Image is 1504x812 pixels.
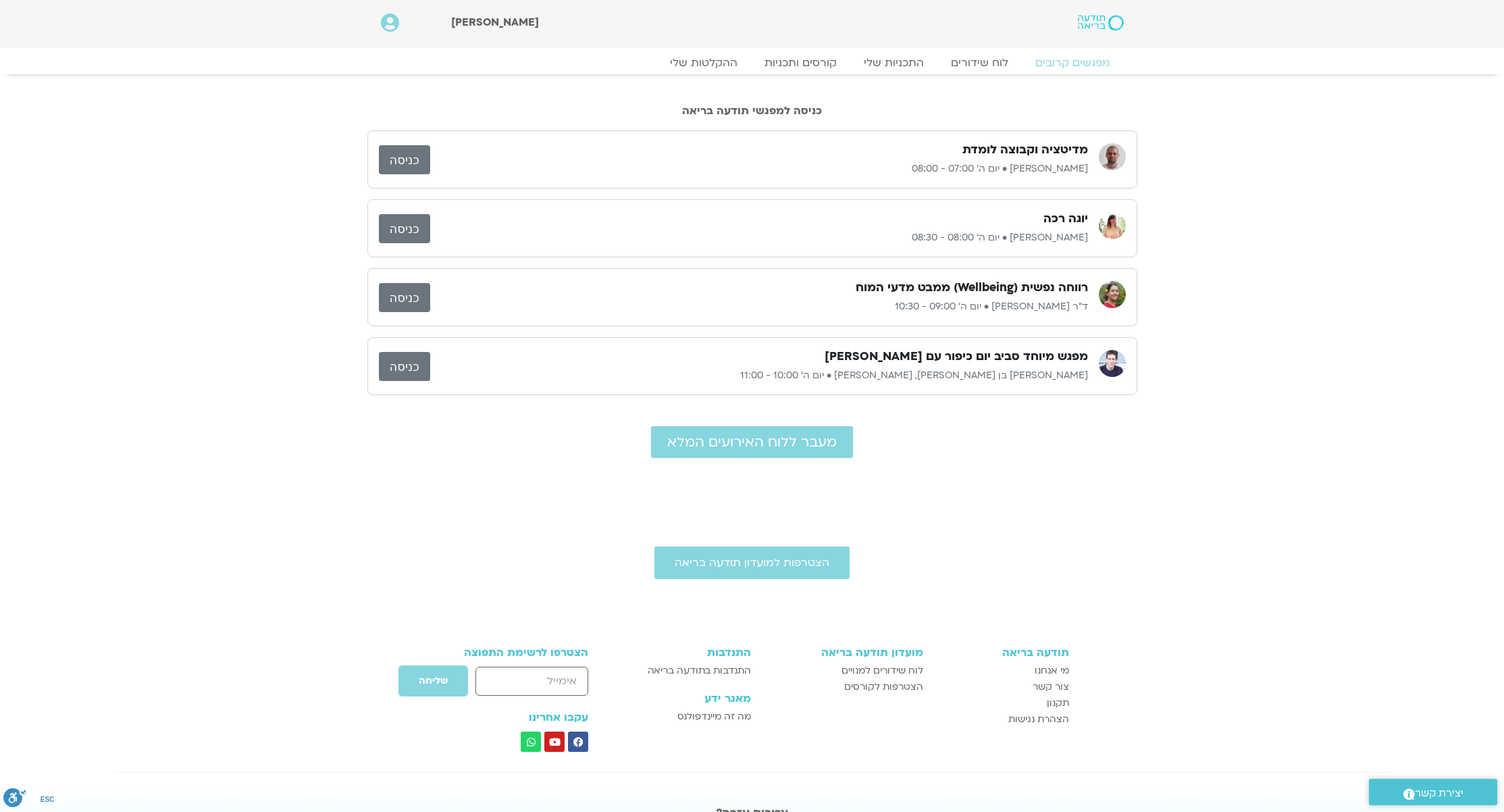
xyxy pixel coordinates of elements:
[654,547,850,579] a: הצטרפות למועדון תודעה בריאה
[677,709,751,725] span: מה זה מיינדפולנס
[825,349,1088,365] h3: מפגש מיוחד סביב יום כיפור עם [PERSON_NAME]
[1043,211,1088,227] h3: יוגה רכה
[675,557,829,569] span: הצטרפות למועדון תודעה בריאה
[937,695,1069,711] a: תקנון
[451,15,539,30] span: [PERSON_NAME]
[1033,679,1069,695] span: צור קשר
[436,711,589,724] h3: עקבו אחרינו
[625,646,750,659] h3: התנדבות
[430,367,1088,384] p: [PERSON_NAME] בן [PERSON_NAME], [PERSON_NAME] • יום ה׳ 10:00 - 11:00
[764,663,923,679] a: לוח שידורים למנויים
[937,711,1069,728] a: הצהרת נגישות
[475,667,588,696] input: אימייל
[764,679,923,695] a: הצטרפות לקורסים
[856,280,1088,296] h3: רווחה נפשית (Wellbeing) ממבט מדעי המוח
[436,665,589,704] form: טופס חדש
[844,679,923,695] span: הצטרפות לקורסים
[1415,784,1463,803] span: יצירת קשר
[1035,663,1069,679] span: מי אנחנו
[625,692,750,705] h3: מאגר ידע
[962,142,1088,158] h3: מדיטציה וקבוצה לומדת
[667,434,837,450] span: מעבר ללוח האירועים המלא
[850,56,937,70] a: התכניות שלי
[937,646,1069,659] h3: תודעה בריאה
[1047,695,1069,711] span: תקנון
[1022,56,1124,70] a: מפגשים קרובים
[398,665,469,697] button: שליחה
[648,663,751,679] span: התנדבות בתודעה בריאה
[1008,711,1069,728] span: הצהרת נגישות
[367,105,1137,117] h2: כניסה למפגשי תודעה בריאה
[379,352,430,381] a: כניסה
[379,214,430,243] a: כניסה
[419,676,448,686] span: שליחה
[1099,350,1126,377] img: שאנייה כהן בן חיים, ערן טייכר
[764,646,923,659] h3: מועדון תודעה בריאה
[937,679,1069,695] a: צור קשר
[436,646,589,659] h3: הצטרפו לרשימת התפוצה
[651,426,853,458] a: מעבר ללוח האירועים המלא
[937,56,1022,70] a: לוח שידורים
[1099,212,1126,239] img: ענת מיכאליס
[430,299,1088,315] p: ד"ר [PERSON_NAME] • יום ה׳ 09:00 - 10:30
[1099,281,1126,308] img: ד"ר נועה אלבלדה
[381,56,1124,70] nav: Menu
[430,230,1088,246] p: [PERSON_NAME] • יום ה׳ 08:00 - 08:30
[1369,779,1497,805] a: יצירת קשר
[656,56,751,70] a: ההקלטות שלי
[625,709,750,725] a: מה זה מיינדפולנס
[379,283,430,312] a: כניסה
[625,663,750,679] a: התנדבות בתודעה בריאה
[841,663,923,679] span: לוח שידורים למנויים
[430,161,1088,177] p: [PERSON_NAME] • יום ה׳ 07:00 - 08:00
[937,663,1069,679] a: מי אנחנו
[379,145,430,174] a: כניסה
[1099,143,1126,170] img: דקל קנטי
[751,56,850,70] a: קורסים ותכניות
